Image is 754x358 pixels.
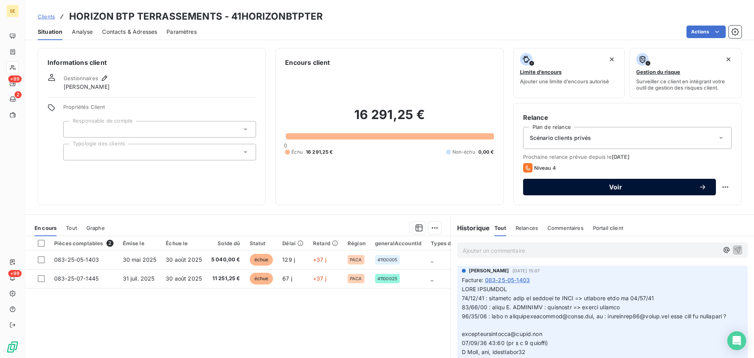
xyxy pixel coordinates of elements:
[54,275,99,282] span: 083-25-07-1445
[377,257,397,262] span: 41100005
[469,267,509,274] span: [PERSON_NAME]
[313,240,338,246] div: Retard
[350,257,362,262] span: PACA
[54,240,113,247] div: Pièces comptables
[478,149,494,156] span: 0,00 €
[516,225,538,231] span: Relances
[523,113,732,122] h6: Relance
[70,149,76,156] input: Ajouter une valeur
[38,13,55,20] a: Clients
[431,240,487,246] div: Types de contentieux
[282,275,292,282] span: 67 j
[533,184,699,190] span: Voir
[612,154,630,160] span: [DATE]
[520,78,609,84] span: Ajouter une limite d’encours autorisé
[547,225,584,231] span: Commentaires
[63,104,256,115] span: Propriétés Client
[15,91,22,98] span: 2
[48,58,256,67] h6: Informations client
[727,331,746,350] div: Open Intercom Messenger
[8,75,22,83] span: +99
[285,58,330,67] h6: Encours client
[72,28,93,36] span: Analyse
[250,273,273,285] span: échue
[211,240,240,246] div: Solde dû
[375,240,421,246] div: generalAccountId
[6,5,19,17] div: SE
[282,240,304,246] div: Délai
[462,276,483,284] span: Facture :
[282,256,295,263] span: 129 j
[285,107,494,130] h2: 16 291,25 €
[313,256,326,263] span: +37 j
[686,26,726,38] button: Actions
[86,225,105,231] span: Graphe
[123,275,155,282] span: 31 juil. 2025
[512,268,540,273] span: [DATE] 15:07
[70,126,76,133] input: Ajouter une valeur
[306,149,333,156] span: 16 291,25 €
[593,225,623,231] span: Portail client
[66,225,77,231] span: Tout
[377,276,397,281] span: 41100025
[106,240,113,247] span: 2
[102,28,157,36] span: Contacts & Adresses
[54,256,99,263] span: 083-25-05-1403
[211,256,240,264] span: 5 040,00 €
[350,276,362,281] span: PACA
[452,149,475,156] span: Non-échu
[123,256,157,263] span: 30 mai 2025
[8,270,22,277] span: +99
[6,341,19,353] img: Logo LeanPay
[485,276,530,284] span: 083-25-05-1403
[166,275,202,282] span: 30 août 2025
[534,165,556,171] span: Niveau 4
[211,275,240,283] span: 11 251,25 €
[69,9,323,24] h3: HORIZON BTP TERRASSEMENTS - 41HORIZONBTPTER
[123,240,157,246] div: Émise le
[166,240,202,246] div: Échue le
[494,225,506,231] span: Tout
[35,225,57,231] span: En cours
[636,69,680,75] span: Gestion du risque
[64,75,98,81] span: Gestionnaires
[520,69,562,75] span: Limite d’encours
[523,179,716,195] button: Voir
[64,83,110,91] span: [PERSON_NAME]
[284,142,287,149] span: 0
[451,223,490,233] h6: Historique
[313,275,326,282] span: +37 j
[250,254,273,266] span: échue
[530,134,591,142] span: Scénario clients privés
[291,149,303,156] span: Échu
[348,240,366,246] div: Région
[38,28,62,36] span: Situation
[431,256,433,263] span: _
[636,78,735,91] span: Surveiller ce client en intégrant votre outil de gestion des risques client.
[431,275,433,282] span: _
[250,240,273,246] div: Statut
[166,256,202,263] span: 30 août 2025
[630,48,741,98] button: Gestion du risqueSurveiller ce client en intégrant votre outil de gestion des risques client.
[513,48,625,98] button: Limite d’encoursAjouter une limite d’encours autorisé
[523,154,732,160] span: Prochaine relance prévue depuis le
[167,28,197,36] span: Paramètres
